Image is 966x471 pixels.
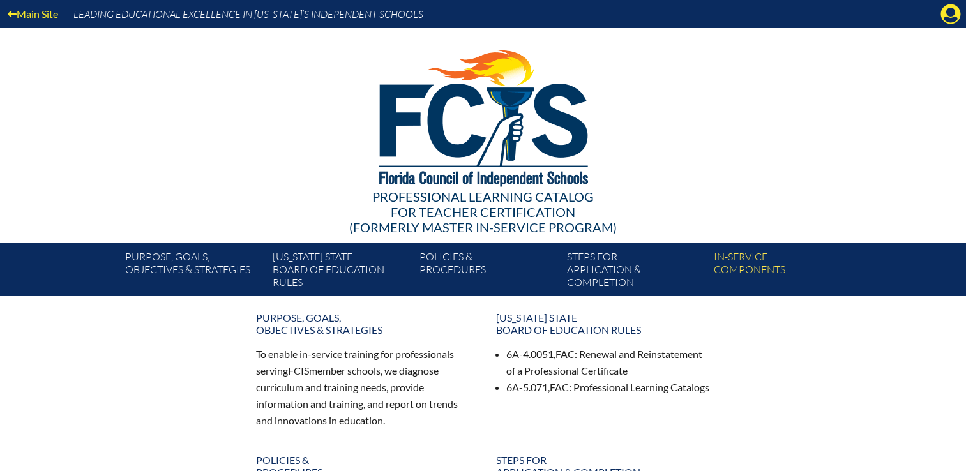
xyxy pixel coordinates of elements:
a: [US_STATE] StateBoard of Education rules [488,306,718,341]
div: Professional Learning Catalog (formerly Master In-service Program) [116,189,851,235]
a: Purpose, goals,objectives & strategies [120,248,267,296]
span: FCIS [288,364,309,377]
a: In-servicecomponents [709,248,856,296]
li: 6A-4.0051, : Renewal and Reinstatement of a Professional Certificate [506,346,711,379]
span: FAC [550,381,569,393]
a: [US_STATE] StateBoard of Education rules [268,248,414,296]
li: 6A-5.071, : Professional Learning Catalogs [506,379,711,396]
a: Purpose, goals,objectives & strategies [248,306,478,341]
img: FCISlogo221.eps [351,28,615,202]
a: Main Site [3,5,63,22]
p: To enable in-service training for professionals serving member schools, we diagnose curriculum an... [256,346,471,428]
svg: Manage Account [940,4,961,24]
span: FAC [555,348,575,360]
a: Steps forapplication & completion [562,248,709,296]
a: Policies &Procedures [414,248,561,296]
span: for Teacher Certification [391,204,575,220]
